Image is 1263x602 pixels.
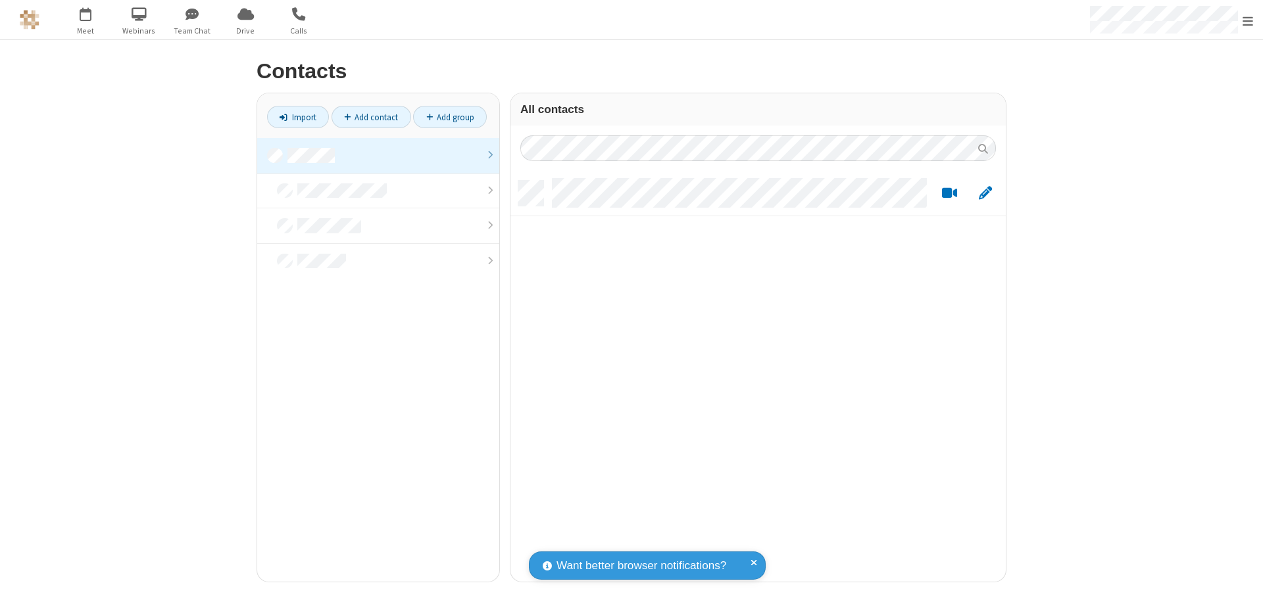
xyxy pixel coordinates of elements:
div: grid [510,171,1006,582]
button: Start a video meeting [937,185,962,202]
span: Calls [274,25,324,37]
span: Team Chat [168,25,217,37]
span: Want better browser notifications? [557,557,726,574]
h3: All contacts [520,103,996,116]
a: Add contact [332,106,411,128]
a: Add group [413,106,487,128]
button: Edit [972,185,998,202]
h2: Contacts [257,60,1006,83]
iframe: Chat [1230,568,1253,593]
span: Meet [61,25,111,37]
a: Import [267,106,329,128]
span: Drive [221,25,270,37]
img: QA Selenium DO NOT DELETE OR CHANGE [20,10,39,30]
span: Webinars [114,25,164,37]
